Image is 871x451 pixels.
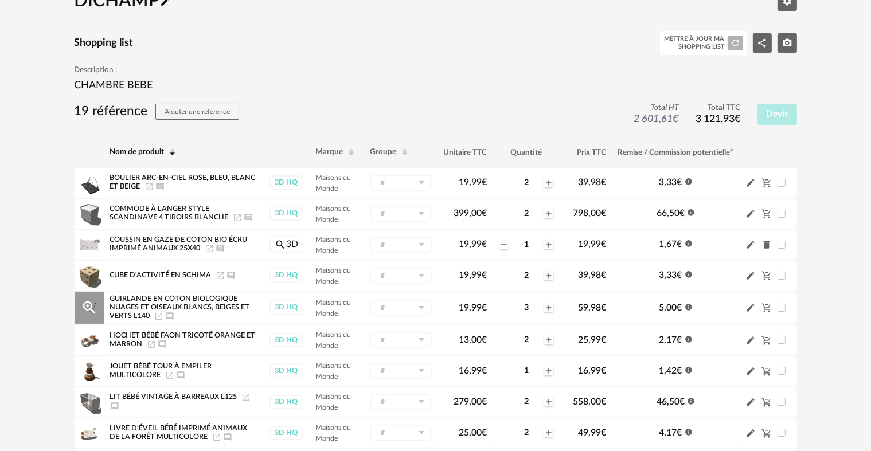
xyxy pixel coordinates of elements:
div: 2 [510,270,543,281]
span: Cart Minus icon [761,335,772,344]
span: Ajouter un commentaire [226,272,236,279]
span: Information icon [687,396,695,405]
div: Sélectionner un groupe [370,206,432,222]
span: 39,98 [579,270,607,280]
span: Cart Minus icon [761,209,772,218]
span: € [677,428,682,437]
div: 2 [510,335,543,345]
span: 49,99 [579,428,607,437]
th: Remise / Commission potentielle* [612,137,740,168]
div: Sélectionner un groupe [370,175,432,191]
span: € [602,366,607,375]
span: Pencil icon [745,335,756,346]
span: 4,17 [659,428,682,437]
span: € [482,303,487,312]
a: Launch icon [212,433,221,440]
a: Launch icon [144,183,154,190]
span: Share Variant icon [757,38,767,47]
span: Information icon [685,238,693,248]
span: Information icon [685,365,693,374]
a: Magnify icon3D [269,236,303,253]
span: Refresh icon [731,39,741,46]
button: Devis [757,104,797,125]
span: Total TTC [696,103,740,113]
a: 3D HQ [269,333,304,347]
span: € [677,178,682,187]
span: 3,33 [659,178,682,187]
span: 25,99 [579,335,607,344]
button: Camera icon [778,33,797,53]
span: Pencil icon [745,177,756,188]
span: € [679,209,685,218]
div: 1 [510,240,543,250]
span: 19,99 [459,303,487,312]
span: Pencil icon [745,239,756,250]
span: Plus icon [544,428,553,437]
span: Pencil icon [745,302,756,313]
a: Launch icon [216,272,225,279]
div: 2 [510,209,543,219]
span: 798,00 [573,209,607,218]
a: Launch icon [241,394,251,401]
span: 2 601,61 [634,114,678,124]
span: Jouet bébé tour à empiler multicolore [110,363,212,379]
a: 3D HQ [269,268,304,283]
img: Product pack shot [77,359,101,383]
span: 46,50 [657,397,685,406]
span: € [482,428,487,437]
a: Launch icon [154,313,163,320]
span: 19,99 [459,240,487,249]
span: Launch icon [205,245,214,252]
span: Information icon [685,427,693,436]
span: Maisons du Monde [315,267,351,285]
span: 19,99 [459,270,487,280]
span: Information icon [685,177,693,186]
span: Pencil icon [745,208,756,219]
span: € [602,428,607,437]
a: 3D HQ [269,175,304,190]
div: Sélectionner un groupe [370,394,432,410]
span: Boulier arc-en-ciel rose, bleu, blanc et beige [110,174,256,190]
img: Product pack shot [77,171,101,195]
span: € [482,366,487,375]
span: Launch icon [233,214,242,221]
span: Information icon [685,269,693,279]
div: 3D HQ [269,333,303,347]
span: Maisons du Monde [315,424,351,442]
span: 3,33 [659,270,682,280]
img: Product pack shot [77,421,101,445]
span: Devis [766,109,788,119]
a: Launch icon [147,340,156,347]
span: Ajouter un commentaire [244,214,253,221]
span: Cart Minus icon [761,303,772,312]
div: 3D HQ [269,395,303,409]
span: 1,67 [659,240,682,249]
span: Maisons du Monde [315,205,351,223]
span: Ajouter un commentaire [165,313,174,320]
span: 39,98 [579,178,607,187]
a: 3D HQ [269,300,304,315]
span: € [602,397,607,406]
th: Prix TTC [560,137,612,168]
span: Ajouter une référence [165,108,230,115]
span: Ajouter un commentaire [223,433,232,440]
div: 3D HQ [269,364,303,378]
span: Coussin en gaze de coton bio écru imprimé animaux 25x40 [110,236,248,252]
span: Minus icon [499,240,509,249]
span: Livre d'éveil bébé imprimé animaux de la forêt multicolore [110,425,248,441]
span: 13,00 [459,335,487,344]
span: € [677,335,682,344]
div: 3D HQ [269,175,303,190]
span: Pencil icon [745,428,756,438]
span: Pencil icon [745,270,756,281]
span: Plus icon [544,271,553,280]
div: 3D HQ [269,268,303,283]
div: 3D HQ [269,300,303,315]
span: Groupe [370,148,396,156]
button: Share Variant icon [753,33,772,53]
span: Plus icon [544,366,553,375]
